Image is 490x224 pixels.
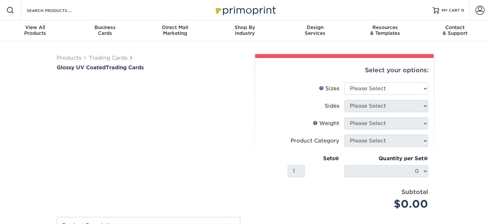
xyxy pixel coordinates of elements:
div: Select your options: [260,58,428,83]
span: Contact [420,24,490,30]
span: Resources [350,24,420,30]
span: Glossy UV Coated [57,64,106,71]
img: Primoprint [213,3,277,17]
div: Marketing [140,24,210,36]
div: & Templates [350,24,420,36]
div: Sizes [319,85,339,93]
span: MY CART [442,8,460,13]
div: $0.00 [349,196,428,212]
div: Cards [70,24,140,36]
img: Trading Cards 02 [151,194,167,210]
a: Resources& Templates [350,21,420,41]
a: Shop ByIndustry [210,21,280,41]
span: Direct Mail [140,24,210,30]
div: & Support [420,24,490,36]
strong: Subtotal [401,188,428,195]
a: DesignServices [280,21,350,41]
span: Business [70,24,140,30]
a: Trading Cards [89,55,127,61]
a: Direct MailMarketing [140,21,210,41]
h1: Trading Cards [57,64,240,71]
div: Weight [313,120,339,127]
span: Design [280,24,350,30]
div: Industry [210,24,280,36]
input: SEARCH PRODUCTS..... [26,6,89,14]
div: Services [280,24,350,36]
a: Contact& Support [420,21,490,41]
span: Shop By [210,24,280,30]
a: BusinessCards [70,21,140,41]
div: Sets [288,155,339,162]
a: Products [57,55,81,61]
img: Trading Cards 01 [130,194,146,210]
div: Product Category [291,137,339,145]
span: 0 [461,8,464,13]
div: Quantity per Set [344,155,428,162]
div: Sides [325,102,339,110]
a: Glossy UV CoatedTrading Cards [57,64,240,71]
